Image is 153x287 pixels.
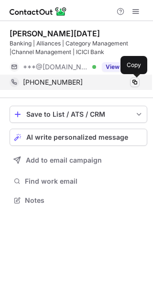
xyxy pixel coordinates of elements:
[102,62,140,72] button: Reveal Button
[26,133,128,141] span: AI write personalized message
[10,106,147,123] button: save-profile-one-click
[10,152,147,169] button: Add to email campaign
[25,196,143,205] span: Notes
[25,177,143,186] span: Find work email
[23,63,89,71] span: ***@[DOMAIN_NAME]
[10,194,147,207] button: Notes
[23,78,83,87] span: [PHONE_NUMBER]
[26,156,102,164] span: Add to email campaign
[10,39,147,56] div: Banking | Alliances | Category Management |Channel Management | ICICI Bank
[10,129,147,146] button: AI write personalized message
[10,175,147,188] button: Find work email
[26,110,131,118] div: Save to List / ATS / CRM
[10,6,67,17] img: ContactOut v5.3.10
[10,29,100,38] div: [PERSON_NAME][DATE]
